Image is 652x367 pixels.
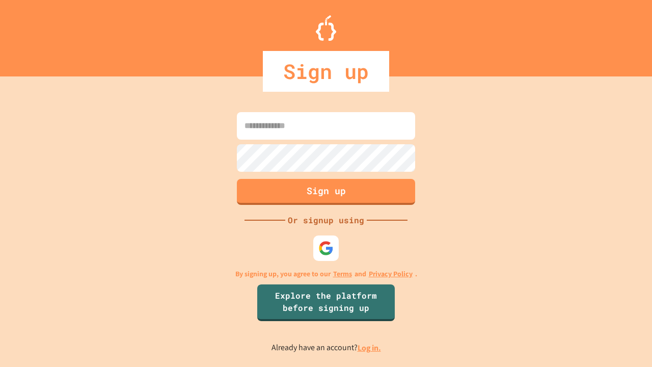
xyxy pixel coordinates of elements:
[369,269,413,279] a: Privacy Policy
[358,343,381,353] a: Log in.
[235,269,417,279] p: By signing up, you agree to our and .
[271,342,381,354] p: Already have an account?
[318,241,334,256] img: google-icon.svg
[333,269,352,279] a: Terms
[285,214,367,226] div: Or signup using
[237,179,415,205] button: Sign up
[316,15,336,41] img: Logo.svg
[263,51,389,92] div: Sign up
[257,284,395,321] a: Explore the platform before signing up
